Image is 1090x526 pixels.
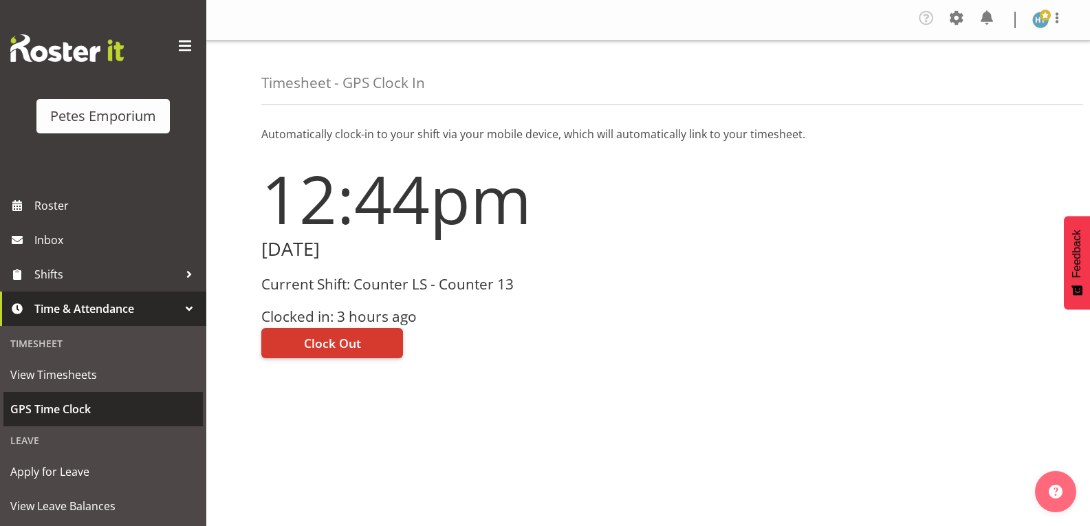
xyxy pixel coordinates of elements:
span: Time & Attendance [34,298,179,319]
img: helena-tomlin701.jpg [1032,12,1049,28]
a: View Leave Balances [3,489,203,523]
span: GPS Time Clock [10,399,196,419]
div: Leave [3,426,203,454]
span: Shifts [34,264,179,285]
img: help-xxl-2.png [1049,485,1062,498]
a: GPS Time Clock [3,392,203,426]
a: Apply for Leave [3,454,203,489]
button: Clock Out [261,328,403,358]
div: Timesheet [3,329,203,358]
h3: Current Shift: Counter LS - Counter 13 [261,276,640,292]
img: Rosterit website logo [10,34,124,62]
span: Inbox [34,230,199,250]
h1: 12:44pm [261,162,640,236]
span: View Timesheets [10,364,196,385]
a: View Timesheets [3,358,203,392]
button: Feedback - Show survey [1064,216,1090,309]
span: Apply for Leave [10,461,196,482]
span: Roster [34,195,199,216]
h4: Timesheet - GPS Clock In [261,75,425,91]
div: Petes Emporium [50,106,156,127]
span: Feedback [1071,230,1083,278]
span: View Leave Balances [10,496,196,516]
span: Clock Out [304,334,361,352]
h3: Clocked in: 3 hours ago [261,309,640,325]
p: Automatically clock-in to your shift via your mobile device, which will automatically link to you... [261,126,1035,142]
h2: [DATE] [261,239,640,260]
